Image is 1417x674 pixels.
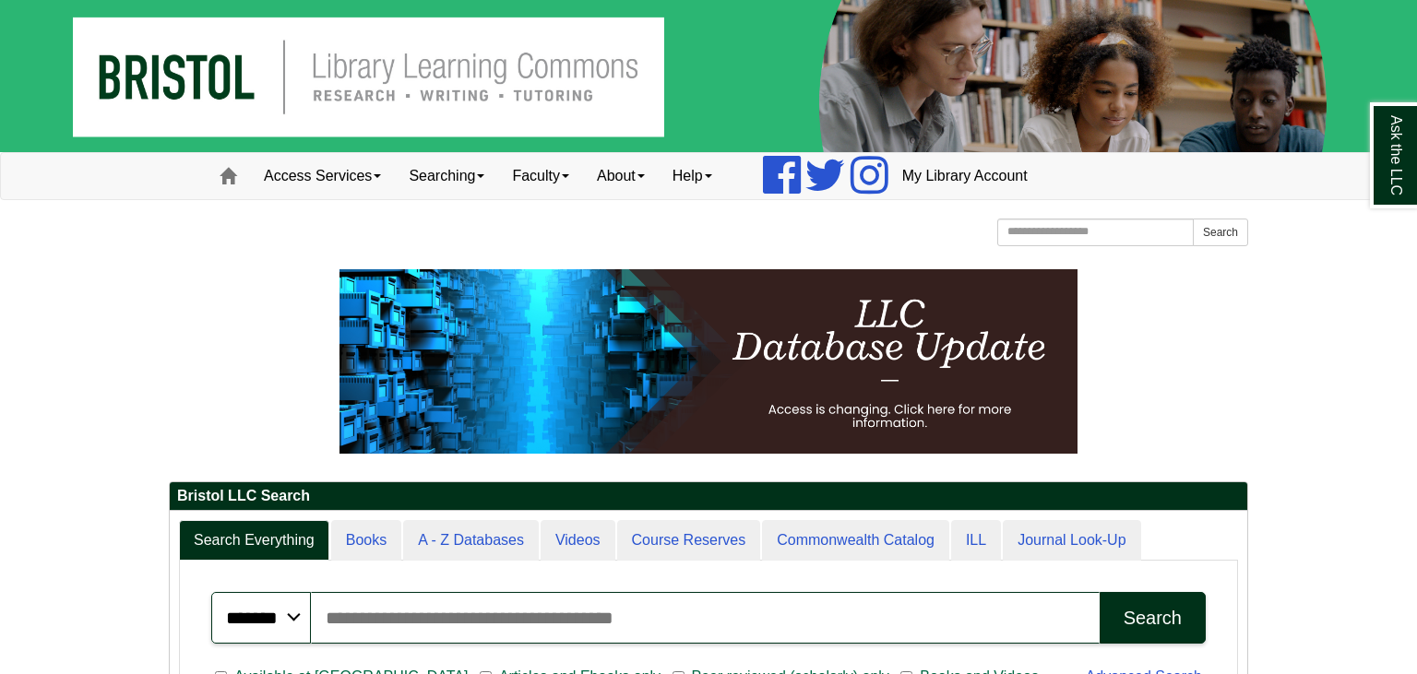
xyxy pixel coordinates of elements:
[250,153,395,199] a: Access Services
[951,520,1001,562] a: ILL
[541,520,615,562] a: Videos
[170,482,1247,511] h2: Bristol LLC Search
[339,269,1078,454] img: HTML tutorial
[179,520,329,562] a: Search Everything
[1124,608,1182,629] div: Search
[617,520,761,562] a: Course Reserves
[1003,520,1140,562] a: Journal Look-Up
[331,520,401,562] a: Books
[659,153,726,199] a: Help
[403,520,539,562] a: A - Z Databases
[888,153,1042,199] a: My Library Account
[583,153,659,199] a: About
[395,153,498,199] a: Searching
[498,153,583,199] a: Faculty
[762,520,949,562] a: Commonwealth Catalog
[1100,592,1206,644] button: Search
[1193,219,1248,246] button: Search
